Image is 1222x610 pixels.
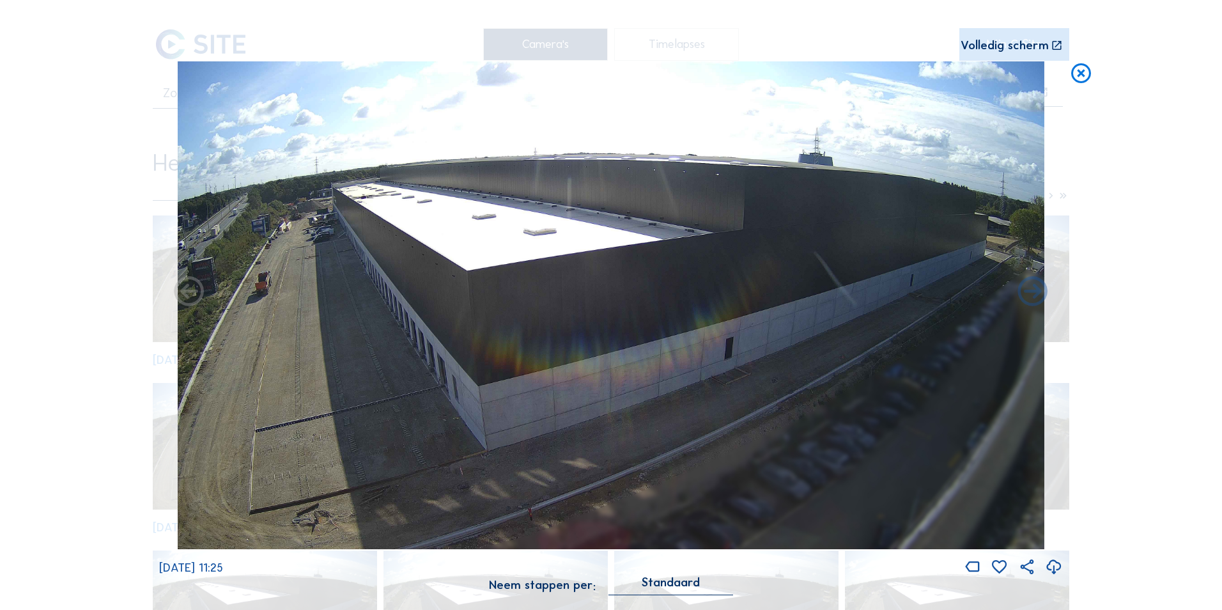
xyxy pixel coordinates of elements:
div: Volledig scherm [961,40,1049,52]
div: Neem stappen per: [489,579,596,591]
img: Image [178,61,1045,549]
span: [DATE] 11:25 [159,560,223,575]
div: Standaard [608,577,733,595]
i: Forward [171,275,207,311]
div: Standaard [642,577,700,588]
i: Back [1015,275,1051,311]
